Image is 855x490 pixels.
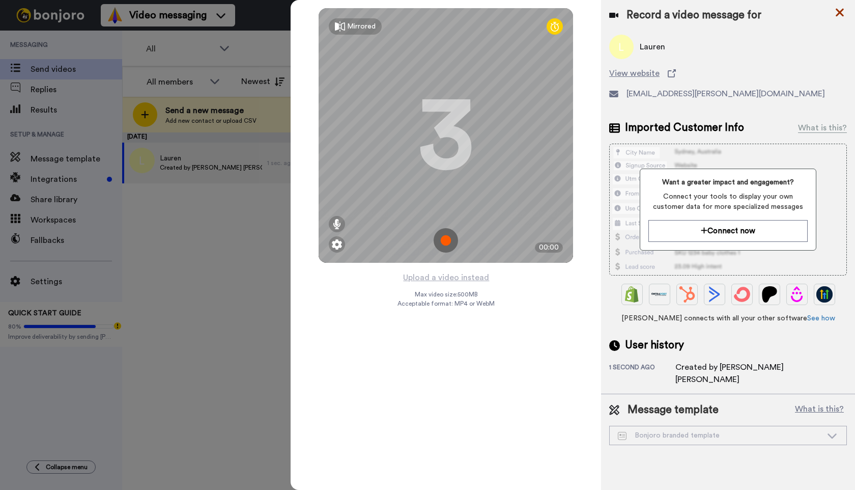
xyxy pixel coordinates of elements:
[535,242,563,253] div: 00:00
[798,122,847,134] div: What is this?
[706,286,723,303] img: ActiveCampaign
[626,88,825,100] span: [EMAIL_ADDRESS][PERSON_NAME][DOMAIN_NAME]
[648,220,807,242] button: Connect now
[792,402,847,418] button: What is this?
[609,67,847,79] a: View website
[609,313,847,323] span: [PERSON_NAME] connects with all your other software
[648,177,807,187] span: Want a greater impact and engagement?
[434,228,458,253] img: ic_record_start.svg
[679,286,695,303] img: Hubspot
[618,430,822,441] div: Bonjoro branded template
[625,338,684,353] span: User history
[397,300,495,308] span: Acceptable format: MP4 or WebM
[609,67,660,79] span: View website
[816,286,833,303] img: GoHighLevel
[651,286,668,303] img: Ontraport
[789,286,805,303] img: Drip
[628,402,719,418] span: Message template
[332,239,342,250] img: ic_gear.svg
[675,361,838,386] div: Created by [PERSON_NAME] [PERSON_NAME]
[624,286,640,303] img: Shopify
[609,363,675,386] div: 1 second ago
[418,97,474,174] div: 3
[400,271,492,284] button: Upload a video instead
[648,192,807,212] span: Connect your tools to display your own customer data for more specialized messages
[807,315,835,322] a: See how
[625,120,744,135] span: Imported Customer Info
[734,286,750,303] img: ConvertKit
[618,432,626,440] img: Message-temps.svg
[761,286,778,303] img: Patreon
[414,290,477,298] span: Max video size: 500 MB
